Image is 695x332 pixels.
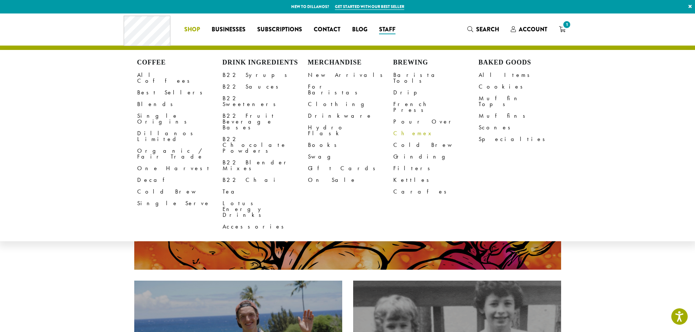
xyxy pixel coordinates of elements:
a: For Baristas [308,81,393,98]
h4: Coffee [137,59,223,67]
a: Grinding [393,151,479,163]
a: Organic / Fair Trade [137,145,223,163]
a: Kettles [393,174,479,186]
a: New Arrivals [308,69,393,81]
span: Contact [314,25,340,34]
span: 1 [562,20,572,30]
span: Subscriptions [257,25,302,34]
a: Drip [393,87,479,98]
span: Account [519,25,547,34]
a: Barista Tools [393,69,479,87]
span: Businesses [212,25,246,34]
a: Search [462,23,505,35]
a: Drinkware [308,110,393,122]
a: On Sale [308,174,393,186]
a: Shop [178,24,206,35]
a: B22 Sauces [223,81,308,93]
a: Pour Over [393,116,479,128]
a: Clothing [308,98,393,110]
span: Blog [352,25,367,34]
a: B22 Chai [223,174,308,186]
a: Specialties [479,133,564,145]
a: All Coffees [137,69,223,87]
a: Swag [308,151,393,163]
a: Best Sellers [137,87,223,98]
a: Cold Brew [393,139,479,151]
a: Books [308,139,393,151]
a: Single Serve [137,198,223,209]
a: B22 Sweeteners [223,93,308,110]
h4: Baked Goods [479,59,564,67]
a: Muffins [479,110,564,122]
a: Scones [479,122,564,133]
a: Staff [373,24,401,35]
a: Dillanos Limited [137,128,223,145]
span: Search [476,25,499,34]
a: Hydro Flask [308,122,393,139]
a: Blends [137,98,223,110]
h4: Brewing [393,59,479,67]
a: B22 Syrups [223,69,308,81]
a: Accessories [223,221,308,233]
span: Shop [184,25,200,34]
a: B22 Blender Mixes [223,157,308,174]
a: Cold Brew [137,186,223,198]
span: Staff [379,25,395,34]
a: B22 Fruit Beverage Bases [223,110,308,133]
a: One Harvest [137,163,223,174]
a: All Items [479,69,564,81]
a: Filters [393,163,479,174]
a: Muffin Tops [479,93,564,110]
a: Tea [223,186,308,198]
a: Single Origins [137,110,223,128]
a: Carafes [393,186,479,198]
a: Cookies [479,81,564,93]
h4: Drink Ingredients [223,59,308,67]
a: French Press [393,98,479,116]
a: Chemex [393,128,479,139]
h4: Merchandise [308,59,393,67]
a: Lotus Energy Drinks [223,198,308,221]
a: Decaf [137,174,223,186]
a: Get started with our best seller [335,4,404,10]
a: Gift Cards [308,163,393,174]
a: B22 Chocolate Powders [223,133,308,157]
